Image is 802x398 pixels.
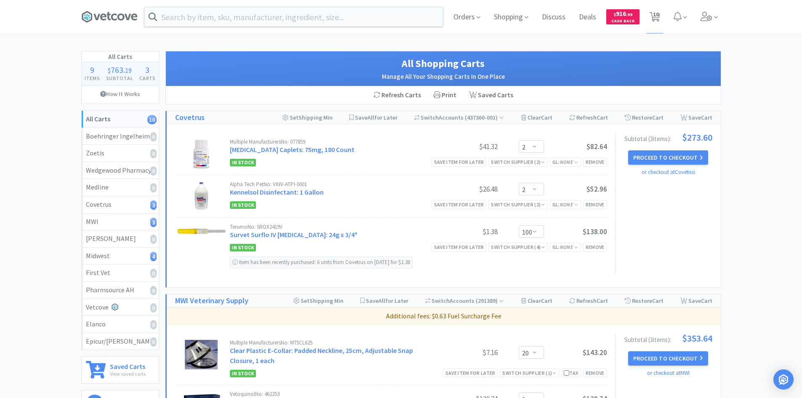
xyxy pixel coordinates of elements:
a: Elanco0 [82,316,159,333]
i: 10 [147,115,157,124]
span: 916 [614,10,632,18]
div: Terumo No: SROX2419V [230,224,434,230]
input: Search by item, sku, manufacturer, ingredient, size... [144,7,443,27]
a: [MEDICAL_DATA] Caplets: 75mg, 180 Count [230,145,354,154]
a: or checkout at Covetrus [642,168,695,176]
span: 19 [125,66,132,75]
div: Covetrus [86,199,155,210]
div: Alpha Tech Pet No: VINV-ATPI-0001 [230,182,434,187]
div: Epicur/[PERSON_NAME] [86,336,155,347]
div: Restore [625,111,663,124]
i: None [560,159,573,165]
div: MWI [86,216,155,227]
a: 10 [646,14,663,22]
a: Covetrus [175,112,205,124]
span: Cart [652,114,663,121]
a: $916.99Cash Back [606,5,639,28]
span: $ [614,12,616,17]
a: Wedgewood Pharmacy0 [82,162,159,179]
span: Cart [541,297,552,305]
span: $ [108,66,111,75]
span: Save for Later [366,297,408,305]
div: Boehringer Ingelheim [86,131,155,142]
img: 3f80e6d15d5741798b617a98a8e35a78_29741.png [192,182,211,211]
a: Boehringer Ingelheim0 [82,128,159,145]
a: Saved Carts [463,86,520,104]
i: 3 [150,200,157,210]
h2: Manage All Your Shopping Carts In One Place [174,72,712,82]
div: $1.38 [434,227,498,237]
span: In Stock [230,244,256,251]
div: Multiple Manufacturers No: MTSCL625 [230,340,434,345]
a: All Carts10 [82,111,159,128]
span: In Stock [230,201,256,209]
i: 0 [150,269,157,278]
span: In Stock [230,370,256,377]
div: Clear [521,294,552,307]
span: 763 [111,64,123,75]
strong: All Carts [86,115,110,123]
span: $273.60 [682,133,712,142]
a: Zoetis0 [82,145,159,162]
span: Cart [597,114,608,121]
span: Cash Back [611,19,634,24]
span: Switch [432,297,450,305]
div: $41.32 [434,142,498,152]
div: Open Intercom Messenger [773,369,794,390]
span: In Stock [230,159,256,166]
i: 0 [150,286,157,295]
div: Clear [521,111,552,124]
a: Covetrus3 [82,196,159,214]
a: Survet Surflo IV [MEDICAL_DATA]: 24g x 3/4" [230,230,357,239]
div: Remove [583,158,607,166]
span: $82.64 [586,142,607,151]
a: Clear Plastic E-Collar: Padded Neckline, 25cm, Adjustable Snap Closure, 1 each [230,346,413,365]
div: Multiple Manufacturers No: 077859 [230,139,434,144]
div: Save item for later [432,243,487,251]
div: Switch Supplier ( 2 ) [491,200,545,208]
span: $138.00 [583,227,607,236]
div: Save [680,111,712,124]
div: Tax [564,369,578,377]
div: Save item for later [443,369,498,377]
a: Midwest4 [82,248,159,265]
button: Proceed to Checkout [628,351,708,366]
button: Proceed to Checkout [628,150,708,165]
a: Medline0 [82,179,159,196]
i: 0 [150,132,157,142]
i: 0 [150,149,157,158]
span: ( 437360-001 ) [464,114,504,121]
span: 9 [90,64,94,75]
div: Pharmsource AH [86,285,155,296]
div: Accounts [414,111,504,124]
span: Set [290,114,298,121]
div: Shipping Min [282,111,333,124]
i: 4 [150,252,157,261]
div: $7.16 [434,347,498,358]
span: $353.64 [682,334,712,343]
div: Elanco [86,319,155,330]
div: Subtotal ( 3 item s ): [624,133,712,142]
div: [PERSON_NAME] [86,233,155,244]
a: Discuss [538,13,569,21]
span: $143.20 [583,348,607,357]
p: View saved carts [110,370,146,378]
span: Save for Later [355,114,397,121]
p: Additional fees: $0.63 Fuel Surcharge Fee [170,311,717,322]
i: 0 [150,303,157,313]
a: [PERSON_NAME]0 [82,230,159,248]
a: How It Works [82,86,159,102]
div: Refresh [569,294,608,307]
a: Saved CartsView saved carts [81,356,159,384]
div: Shipping Min [293,294,344,307]
a: Epicur/[PERSON_NAME]0 [82,333,159,350]
div: Midwest [86,251,155,262]
img: 888e3464253e43e49ceebcc186e21d21_22265.png [175,224,228,238]
a: First Vet0 [82,264,159,282]
a: MWI Veterinary Supply [175,295,248,307]
i: 0 [150,235,157,244]
h4: Subtotal [103,74,136,82]
a: MWI3 [82,214,159,231]
i: None [560,244,573,250]
div: Restore [625,294,663,307]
